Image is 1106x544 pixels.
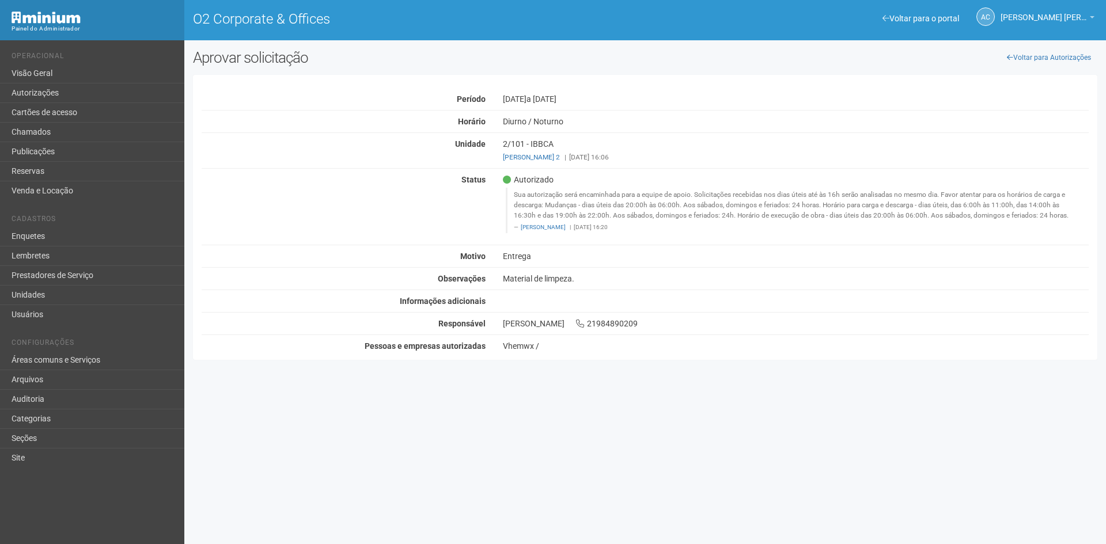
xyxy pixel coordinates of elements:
[12,52,176,64] li: Operacional
[438,319,486,328] strong: Responsável
[527,94,556,104] span: a [DATE]
[193,12,637,26] h1: O2 Corporate & Offices
[494,251,1097,261] div: Entrega
[503,174,554,185] span: Autorizado
[1001,14,1094,24] a: [PERSON_NAME] [PERSON_NAME]
[503,341,1089,351] div: Vhemwx /
[460,252,486,261] strong: Motivo
[521,224,566,230] a: [PERSON_NAME]
[1001,49,1097,66] a: Voltar para Autorizações
[400,296,486,306] strong: Informações adicionais
[193,49,637,66] h2: Aprovar solicitação
[494,139,1097,162] div: 2/101 - IBBCA
[12,24,176,34] div: Painel do Administrador
[976,7,995,26] a: AC
[438,274,486,283] strong: Observações
[458,117,486,126] strong: Horário
[365,341,486,351] strong: Pessoas e empresas autorizadas
[12,338,176,351] li: Configurações
[503,152,1089,162] div: [DATE] 16:06
[503,153,560,161] a: [PERSON_NAME] 2
[12,215,176,227] li: Cadastros
[461,175,486,184] strong: Status
[1001,2,1087,22] span: Ana Carla de Carvalho Silva
[494,116,1097,127] div: Diurno / Noturno
[570,224,571,230] span: |
[457,94,486,104] strong: Período
[12,12,81,24] img: Minium
[514,223,1082,231] footer: [DATE] 16:20
[455,139,486,149] strong: Unidade
[494,94,1097,104] div: [DATE]
[565,153,566,161] span: |
[494,273,1097,284] div: Material de limpeza.
[506,188,1089,233] blockquote: Sua autorização será encaminhada para a equipe de apoio. Solicitações recebidas nos dias úteis at...
[494,318,1097,329] div: [PERSON_NAME] 21984890209
[882,14,959,23] a: Voltar para o portal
